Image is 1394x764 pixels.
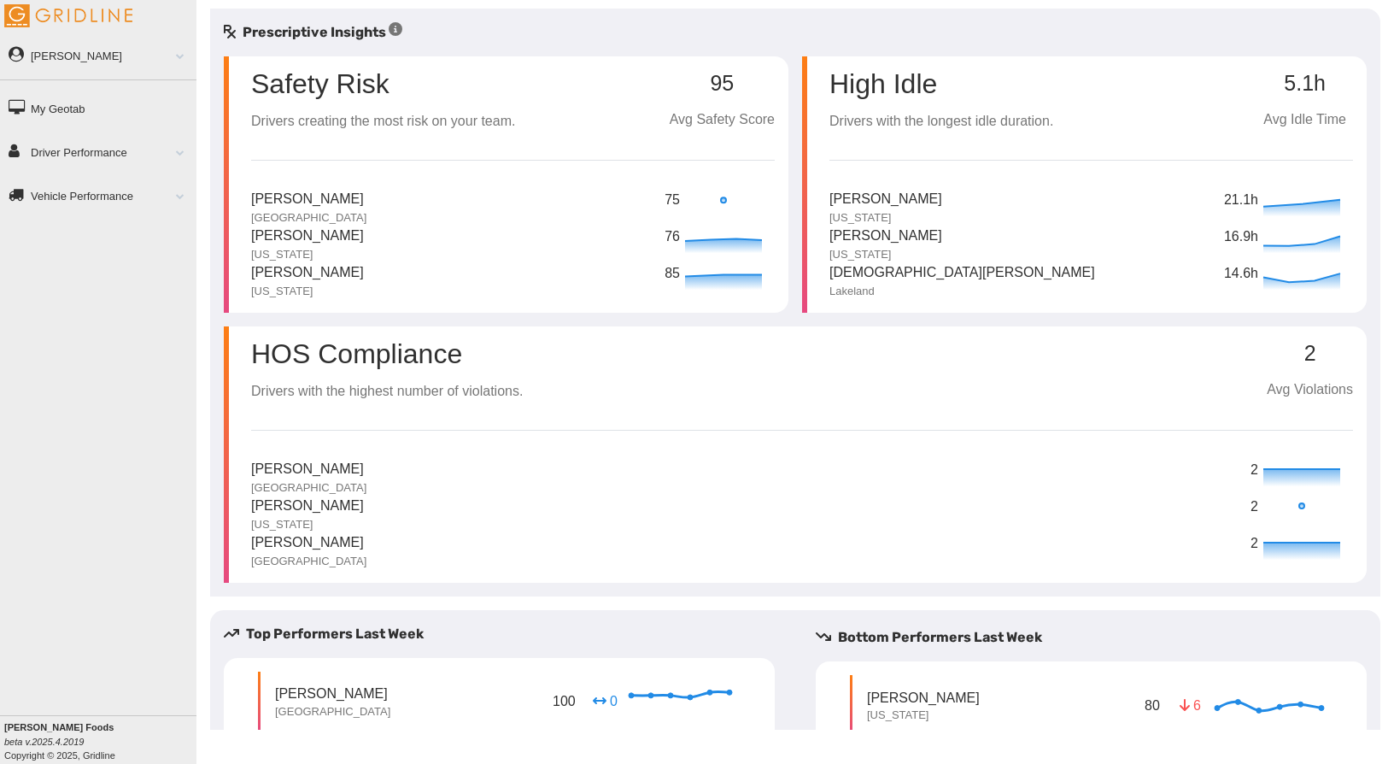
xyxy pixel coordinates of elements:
[251,480,366,496] p: [GEOGRAPHIC_DATA]
[816,627,1380,648] h5: Bottom Performers Last Week
[665,263,681,285] p: 85
[251,496,364,517] p: [PERSON_NAME]
[4,722,114,732] b: [PERSON_NAME] Foods
[829,226,942,247] p: [PERSON_NAME]
[1177,696,1204,715] p: 6
[1256,109,1353,131] p: Avg Idle Time
[1224,263,1259,285] p: 14.6h
[829,210,942,226] p: [US_STATE]
[251,226,364,247] p: [PERSON_NAME]
[251,210,366,226] p: [GEOGRAPHIC_DATA]
[1267,379,1353,401] p: Avg Violations
[867,688,980,708] p: [PERSON_NAME]
[829,284,1095,299] p: Lakeland
[867,708,980,723] p: [US_STATE]
[665,190,681,211] p: 75
[1224,190,1259,211] p: 21.1h
[251,517,364,532] p: [US_STATE]
[829,189,942,210] p: [PERSON_NAME]
[829,262,1095,284] p: [DEMOGRAPHIC_DATA][PERSON_NAME]
[224,624,788,644] h5: Top Performers Last Week
[275,704,390,720] p: [GEOGRAPHIC_DATA]
[275,684,390,703] p: [PERSON_NAME]
[251,340,523,367] p: HOS Compliance
[251,554,366,569] p: [GEOGRAPHIC_DATA]
[1141,692,1163,719] p: 80
[224,22,402,43] h5: Prescriptive Insights
[1250,460,1259,481] p: 2
[670,72,775,96] p: 95
[829,70,1053,97] p: High Idle
[251,532,366,554] p: [PERSON_NAME]
[665,226,681,248] p: 76
[251,262,364,284] p: [PERSON_NAME]
[4,737,84,747] i: beta v.2025.4.2019
[829,111,1053,132] p: Drivers with the longest idle duration.
[4,720,196,762] div: Copyright © 2025, Gridline
[251,381,523,403] p: Drivers with the highest number of violations.
[1250,497,1259,518] p: 2
[4,4,132,27] img: Gridline
[251,247,364,262] p: [US_STATE]
[1267,342,1353,366] p: 2
[549,688,579,714] p: 100
[251,111,515,132] p: Drivers creating the most risk on your team.
[251,284,364,299] p: [US_STATE]
[251,70,389,97] p: Safety Risk
[1250,533,1259,555] p: 2
[1224,226,1259,248] p: 16.9h
[593,691,618,711] p: 0
[251,459,366,480] p: [PERSON_NAME]
[670,109,775,131] p: Avg Safety Score
[829,247,942,262] p: [US_STATE]
[1256,72,1353,96] p: 5.1h
[251,189,366,210] p: [PERSON_NAME]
